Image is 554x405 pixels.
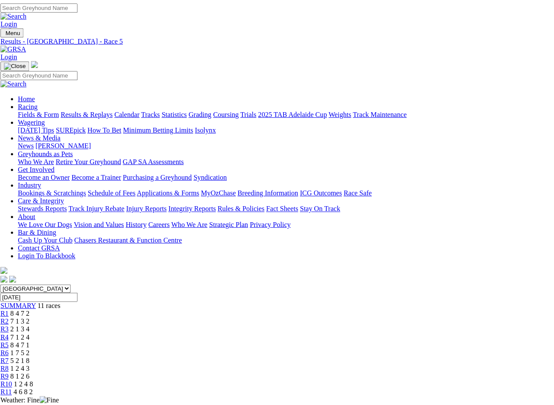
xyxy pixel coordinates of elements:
[3,347,12,354] span: R6
[267,204,299,211] a: Fact Sheets
[21,157,551,165] div: Greyhounds as Pets
[21,141,551,149] div: News & Media
[215,110,240,117] a: Coursing
[3,274,10,281] img: facebook.svg
[21,188,551,196] div: Industry
[21,204,69,211] a: Stewards Reports
[3,53,20,60] a: Login
[7,62,29,69] img: Close
[3,370,12,377] a: R9
[21,235,75,242] a: Cash Up Your Club
[3,308,12,315] a: R1
[21,94,38,102] a: Home
[58,157,123,164] a: Retire Your Greyhound
[13,315,32,323] span: 7 1 3 2
[34,61,41,68] img: logo-grsa-white.png
[21,211,38,219] a: About
[3,323,12,330] a: R3
[13,354,32,362] span: 5 2 1 8
[301,188,342,195] a: ICG Outcomes
[259,110,328,117] a: 2025 TAB Adelaide Cup
[3,291,80,300] input: Select date
[13,347,32,354] span: 1 7 5 2
[13,339,32,346] span: 8 4 7 1
[125,126,195,133] a: Minimum Betting Limits
[195,172,228,180] a: Syndication
[3,300,39,307] a: SUMMARY
[329,110,352,117] a: Weights
[239,188,299,195] a: Breeding Information
[58,126,88,133] a: SUREpick
[13,362,32,369] span: 1 2 4 3
[3,362,12,369] a: R8
[21,157,57,164] a: Who We Are
[21,227,59,234] a: Bar & Dining
[76,219,126,227] a: Vision and Values
[170,204,217,211] a: Integrity Reports
[13,308,32,315] span: 8 4 7 2
[3,354,12,362] a: R7
[203,188,237,195] a: MyOzChase
[21,133,63,141] a: News & Media
[3,80,29,87] img: Search
[21,250,78,258] a: Login To Blackbook
[13,323,32,330] span: 2 1 3 4
[16,386,35,393] span: 4 6 8 2
[150,219,171,227] a: Careers
[3,315,12,323] a: R2
[190,110,213,117] a: Grading
[21,204,551,211] div: Care & Integrity
[21,172,72,180] a: Become an Owner
[3,20,20,28] a: Login
[354,110,407,117] a: Track Maintenance
[301,204,341,211] a: Stay On Track
[3,37,551,45] a: Results - [GEOGRAPHIC_DATA] - Race 5
[21,126,551,133] div: Wagering
[21,235,551,243] div: Bar & Dining
[21,165,57,172] a: Get Involved
[21,219,551,227] div: About
[3,386,15,393] span: R11
[3,3,80,13] input: Search
[211,219,249,227] a: Strategic Plan
[71,204,126,211] a: Track Injury Rebate
[74,172,123,180] a: Become a Trainer
[196,126,217,133] a: Isolynx
[21,243,62,250] a: Contact GRSA
[164,110,189,117] a: Statistics
[251,219,292,227] a: Privacy Policy
[143,110,162,117] a: Tracks
[12,274,19,281] img: twitter.svg
[3,339,12,346] a: R5
[21,141,36,149] a: News
[90,188,137,195] a: Schedule of Fees
[21,126,57,133] a: [DATE] Tips
[21,110,551,118] div: Racing
[219,204,266,211] a: Rules & Policies
[21,196,67,203] a: Care & Integrity
[3,331,12,338] a: R4
[40,300,63,307] span: 11 races
[128,219,148,227] a: History
[21,180,44,188] a: Industry
[3,378,15,385] a: R10
[344,188,372,195] a: Race Safe
[3,61,32,71] button: Toggle navigation
[3,393,61,401] span: Weather: Fine
[3,71,80,80] input: Search
[173,219,209,227] a: Who We Are
[3,28,26,37] button: Toggle navigation
[242,110,258,117] a: Trials
[21,188,88,195] a: Bookings & Scratchings
[125,172,193,180] a: Purchasing a Greyhound
[77,235,184,242] a: Chasers Restaurant & Function Centre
